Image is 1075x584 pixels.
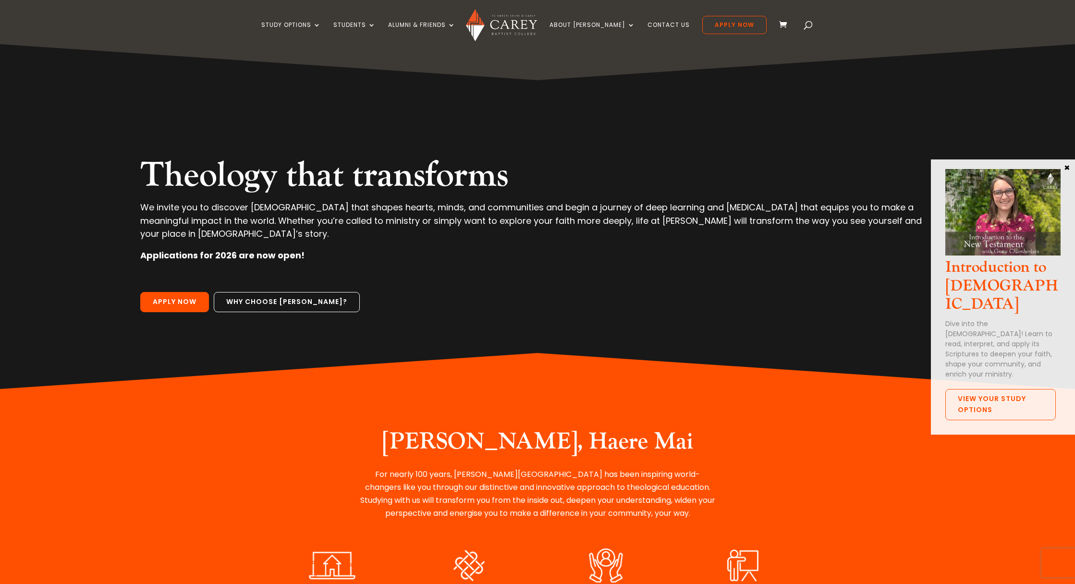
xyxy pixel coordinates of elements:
[140,292,209,312] a: Apply Now
[357,468,718,520] p: For nearly 100 years, [PERSON_NAME][GEOGRAPHIC_DATA] has been inspiring world-changers like you t...
[702,16,767,34] a: Apply Now
[550,22,635,44] a: About [PERSON_NAME]
[945,319,1061,379] p: Dive into the [DEMOGRAPHIC_DATA]! Learn to read, interpret, and apply its Scriptures to deepen yo...
[945,389,1056,421] a: View Your Study Options
[945,258,1061,318] h3: Introduction to [DEMOGRAPHIC_DATA]
[333,22,376,44] a: Students
[388,22,455,44] a: Alumni & Friends
[945,169,1061,255] img: Intro to NT
[214,292,360,312] a: Why choose [PERSON_NAME]?
[261,22,321,44] a: Study Options
[140,201,935,249] p: We invite you to discover [DEMOGRAPHIC_DATA] that shapes hearts, minds, and communities and begin...
[357,428,718,461] h2: [PERSON_NAME], Haere Mai
[140,155,935,201] h2: Theology that transforms
[466,9,537,41] img: Carey Baptist College
[945,247,1061,258] a: Intro to NT
[140,249,305,261] strong: Applications for 2026 are now open!
[1062,163,1072,171] button: Close
[647,22,690,44] a: Contact Us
